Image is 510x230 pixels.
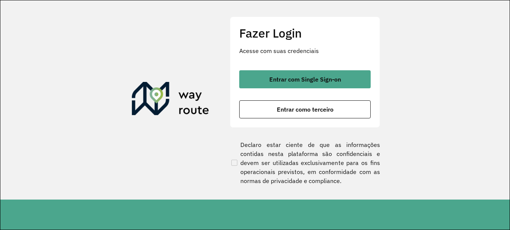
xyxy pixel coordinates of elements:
p: Acesse com suas credenciais [239,46,371,55]
button: button [239,100,371,118]
span: Entrar com Single Sign-on [269,76,341,82]
button: button [239,70,371,88]
h2: Fazer Login [239,26,371,40]
label: Declaro estar ciente de que as informações contidas nesta plataforma são confidenciais e devem se... [230,140,380,185]
img: Roteirizador AmbevTech [132,82,209,118]
span: Entrar como terceiro [277,106,333,112]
